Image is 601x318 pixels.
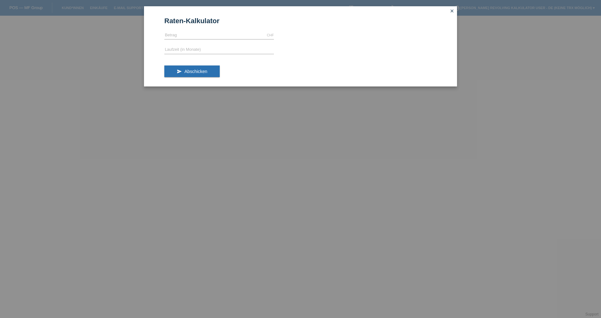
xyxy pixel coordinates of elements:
[184,69,207,74] span: Abschicken
[177,69,182,74] i: send
[448,8,456,15] a: close
[449,8,455,13] i: close
[267,33,274,37] div: CHF
[164,17,437,25] h1: Raten-Kalkulator
[164,65,220,77] button: send Abschicken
